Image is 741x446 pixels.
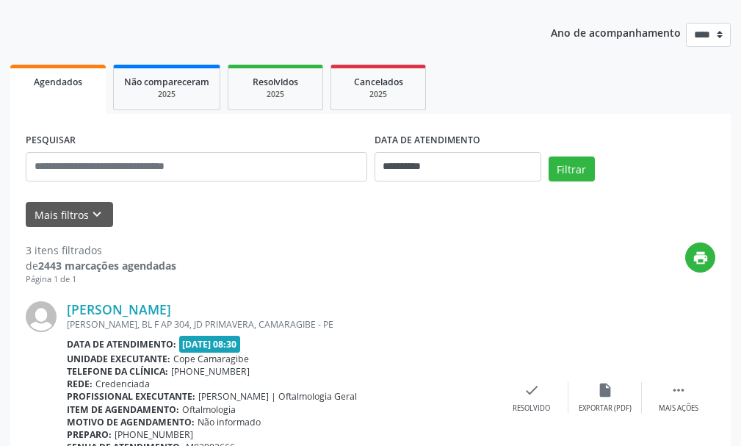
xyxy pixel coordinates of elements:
div: 2025 [124,89,209,100]
span: Não informado [198,416,261,428]
b: Motivo de agendamento: [67,416,195,428]
span: Cancelados [354,76,403,88]
b: Profissional executante: [67,390,195,403]
span: Cope Camaragibe [173,353,249,365]
div: Página 1 de 1 [26,273,176,286]
b: Telefone da clínica: [67,365,168,378]
div: 3 itens filtrados [26,242,176,258]
p: Ano de acompanhamento [551,23,681,41]
span: Não compareceram [124,76,209,88]
div: Resolvido [513,403,550,414]
b: Unidade executante: [67,353,170,365]
i: keyboard_arrow_down [89,206,105,223]
div: [PERSON_NAME], BL F AP 304, JD PRIMAVERA, CAMARAGIBE - PE [67,318,495,331]
button: Filtrar [549,157,595,181]
i: insert_drive_file [597,382,613,398]
i:  [670,382,687,398]
b: Item de agendamento: [67,403,179,416]
div: de [26,258,176,273]
span: Oftalmologia [182,403,236,416]
span: [PHONE_NUMBER] [171,365,250,378]
b: Rede: [67,378,93,390]
div: 2025 [341,89,415,100]
div: Exportar (PDF) [579,403,632,414]
a: [PERSON_NAME] [67,301,171,317]
b: Data de atendimento: [67,338,176,350]
button: Mais filtroskeyboard_arrow_down [26,202,113,228]
div: Mais ações [659,403,698,414]
i: print [693,250,709,266]
span: Resolvidos [253,76,298,88]
b: Preparo: [67,428,112,441]
label: PESQUISAR [26,129,76,152]
strong: 2443 marcações agendadas [38,259,176,273]
img: img [26,301,57,332]
label: DATA DE ATENDIMENTO [375,129,480,152]
div: 2025 [239,89,312,100]
span: [DATE] 08:30 [179,336,241,353]
span: Agendados [34,76,82,88]
span: Credenciada [95,378,150,390]
span: [PHONE_NUMBER] [115,428,193,441]
span: [PERSON_NAME] | Oftalmologia Geral [198,390,357,403]
i: check [524,382,540,398]
button: print [685,242,715,273]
